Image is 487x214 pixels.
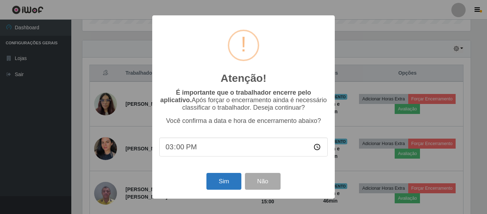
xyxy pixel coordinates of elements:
[221,72,266,85] h2: Atenção!
[159,89,328,111] p: Após forçar o encerramento ainda é necessário classificar o trabalhador. Deseja continuar?
[245,173,280,190] button: Não
[159,117,328,125] p: Você confirma a data e hora de encerramento abaixo?
[160,89,311,104] b: É importante que o trabalhador encerre pelo aplicativo.
[206,173,241,190] button: Sim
